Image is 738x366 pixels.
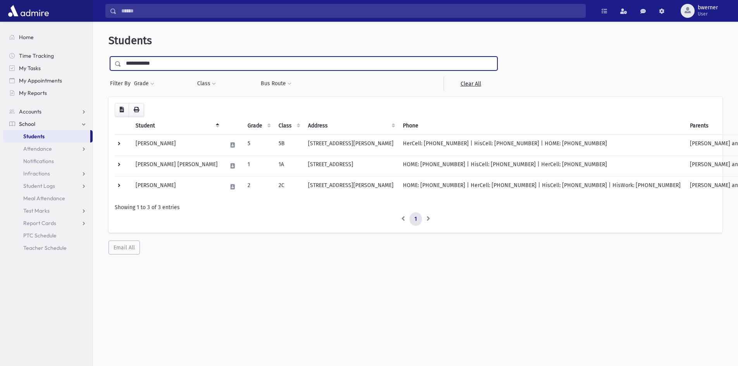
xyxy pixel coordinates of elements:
input: Search [117,4,585,18]
span: Infractions [23,170,50,177]
span: Meal Attendance [23,195,65,202]
span: Teacher Schedule [23,244,67,251]
td: 2 [243,176,274,197]
div: Showing 1 to 3 of 3 entries [115,203,716,211]
a: Accounts [3,105,93,118]
th: Grade: activate to sort column ascending [243,117,274,135]
a: PTC Schedule [3,229,93,242]
a: Time Tracking [3,50,93,62]
button: Class [197,77,216,91]
span: Student Logs [23,182,55,189]
a: Notifications [3,155,93,167]
a: Student Logs [3,180,93,192]
a: Attendance [3,143,93,155]
th: Student: activate to sort column descending [131,117,222,135]
a: 1 [409,212,422,226]
a: My Reports [3,87,93,99]
th: Address: activate to sort column ascending [303,117,398,135]
span: Home [19,34,34,41]
td: HOME: [PHONE_NUMBER] | HisCell: [PHONE_NUMBER] | HerCell: [PHONE_NUMBER] [398,155,685,176]
td: [PERSON_NAME] [131,176,222,197]
td: HOME: [PHONE_NUMBER] | HerCell: [PHONE_NUMBER] | HisCell: [PHONE_NUMBER] | HisWork: [PHONE_NUMBER] [398,176,685,197]
td: [PERSON_NAME] [PERSON_NAME] [131,155,222,176]
a: Teacher Schedule [3,242,93,254]
span: Time Tracking [19,52,54,59]
span: Students [108,34,152,47]
a: My Appointments [3,74,93,87]
span: Attendance [23,145,52,152]
td: HerCell: [PHONE_NUMBER] | HisCell: [PHONE_NUMBER] | HOME: [PHONE_NUMBER] [398,134,685,155]
span: School [19,120,35,127]
td: [PERSON_NAME] [131,134,222,155]
button: CSV [115,103,129,117]
a: My Tasks [3,62,93,74]
span: PTC Schedule [23,232,57,239]
a: Home [3,31,93,43]
a: Students [3,130,90,143]
span: My Reports [19,89,47,96]
a: School [3,118,93,130]
span: Report Cards [23,220,56,227]
span: Accounts [19,108,41,115]
th: Class: activate to sort column ascending [274,117,303,135]
a: Infractions [3,167,93,180]
span: Filter By [110,79,134,88]
span: Notifications [23,158,54,165]
span: My Tasks [19,65,41,72]
span: Test Marks [23,207,50,214]
td: 1 [243,155,274,176]
td: 1A [274,155,303,176]
span: bwerner [698,5,718,11]
button: Print [129,103,144,117]
a: Report Cards [3,217,93,229]
td: [STREET_ADDRESS][PERSON_NAME] [303,176,398,197]
a: Test Marks [3,204,93,217]
span: My Appointments [19,77,62,84]
button: Email All [108,241,140,254]
img: AdmirePro [6,3,51,19]
th: Phone [398,117,685,135]
button: Bus Route [260,77,292,91]
span: Students [23,133,45,140]
td: 2C [274,176,303,197]
td: 5B [274,134,303,155]
span: User [698,11,718,17]
a: Clear All [444,77,497,91]
button: Grade [134,77,155,91]
td: [STREET_ADDRESS][PERSON_NAME] [303,134,398,155]
a: Meal Attendance [3,192,93,204]
td: 5 [243,134,274,155]
td: [STREET_ADDRESS] [303,155,398,176]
